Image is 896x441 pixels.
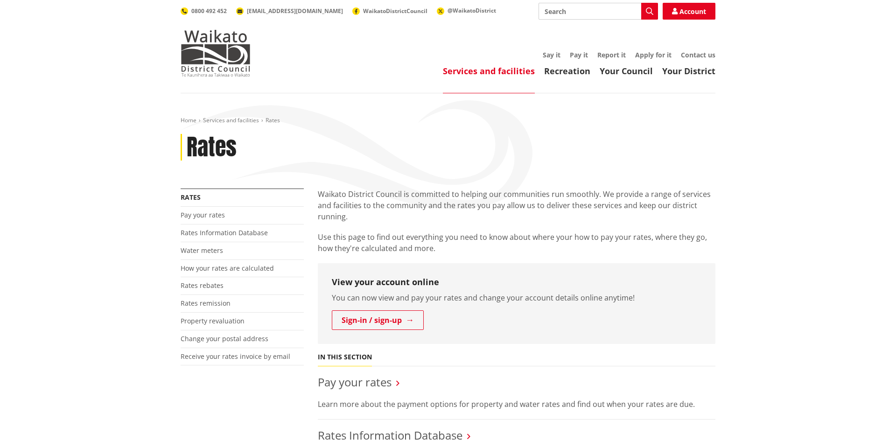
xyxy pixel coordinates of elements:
a: Contact us [681,50,715,59]
img: Waikato District Council - Te Kaunihera aa Takiwaa o Waikato [181,30,251,77]
a: Pay your rates [318,374,392,390]
a: Say it [543,50,560,59]
a: 0800 492 452 [181,7,227,15]
a: Pay it [570,50,588,59]
h1: Rates [187,134,237,161]
h3: View your account online [332,277,701,287]
a: Water meters [181,246,223,255]
a: [EMAIL_ADDRESS][DOMAIN_NAME] [236,7,343,15]
span: @WaikatoDistrict [448,7,496,14]
input: Search input [539,3,658,20]
a: Pay your rates [181,210,225,219]
p: You can now view and pay your rates and change your account details online anytime! [332,292,701,303]
a: Recreation [544,65,590,77]
a: Receive your rates invoice by email [181,352,290,361]
a: Home [181,116,196,124]
span: WaikatoDistrictCouncil [363,7,427,15]
a: Services and facilities [203,116,259,124]
a: Rates remission [181,299,231,308]
a: @WaikatoDistrict [437,7,496,14]
a: Rates rebates [181,281,224,290]
a: Report it [597,50,626,59]
a: Your Council [600,65,653,77]
a: How your rates are calculated [181,264,274,273]
h5: In this section [318,353,372,361]
a: Rates [181,193,201,202]
p: Waikato District Council is committed to helping our communities run smoothly. We provide a range... [318,189,715,222]
span: Rates [266,116,280,124]
a: Change your postal address [181,334,268,343]
p: Learn more about the payment options for property and water rates and find out when your rates ar... [318,399,715,410]
a: Your District [662,65,715,77]
a: Account [663,3,715,20]
nav: breadcrumb [181,117,715,125]
a: Sign-in / sign-up [332,310,424,330]
a: WaikatoDistrictCouncil [352,7,427,15]
span: [EMAIL_ADDRESS][DOMAIN_NAME] [247,7,343,15]
p: Use this page to find out everything you need to know about where your how to pay your rates, whe... [318,231,715,254]
span: 0800 492 452 [191,7,227,15]
a: Property revaluation [181,316,245,325]
a: Rates Information Database [181,228,268,237]
a: Apply for it [635,50,672,59]
a: Services and facilities [443,65,535,77]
